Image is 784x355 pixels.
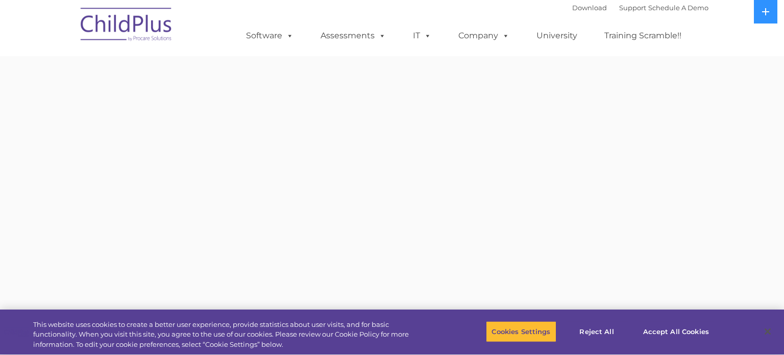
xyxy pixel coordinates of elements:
[76,1,178,52] img: ChildPlus by Procare Solutions
[403,26,442,46] a: IT
[310,26,396,46] a: Assessments
[572,4,607,12] a: Download
[756,320,779,343] button: Close
[648,4,708,12] a: Schedule A Demo
[594,26,692,46] a: Training Scramble!!
[638,321,715,342] button: Accept All Cookies
[526,26,587,46] a: University
[486,321,556,342] button: Cookies Settings
[565,321,629,342] button: Reject All
[236,26,304,46] a: Software
[572,4,708,12] font: |
[448,26,520,46] a: Company
[619,4,646,12] a: Support
[33,320,431,350] div: This website uses cookies to create a better user experience, provide statistics about user visit...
